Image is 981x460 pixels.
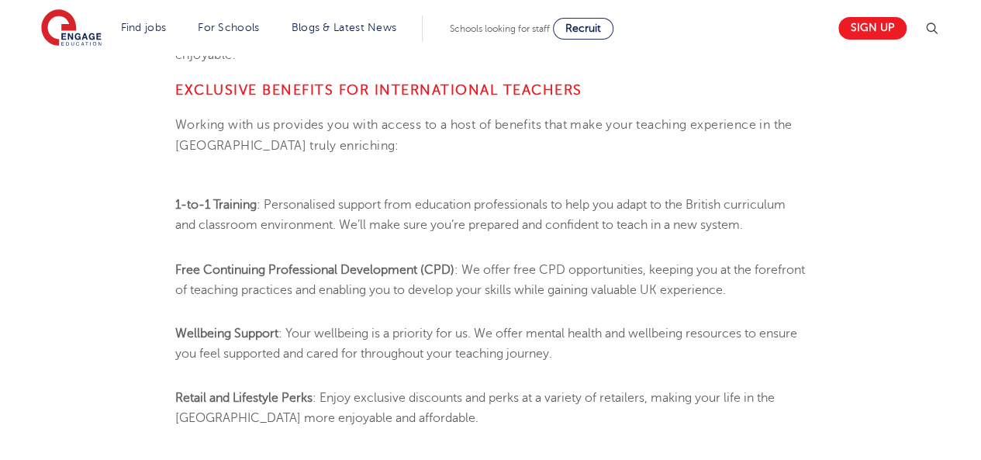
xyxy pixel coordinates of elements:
[450,23,550,34] span: Schools looking for staff
[175,82,582,98] b: Exclusive Benefits for International Teachers
[175,118,793,152] span: Working with us provides you with access to a host of benefits that make your teaching experience...
[175,390,775,424] span: : Enjoy exclusive discounts and perks at a variety of retailers, making your life in the [GEOGRAP...
[175,326,278,340] b: Wellbeing Support
[553,18,613,40] a: Recruit
[198,22,259,33] a: For Schools
[175,262,454,276] b: Free Continuing Professional Development (CPD)
[175,326,797,360] span: : Your wellbeing is a priority for us. We offer mental health and wellbeing resources to ensure y...
[121,22,167,33] a: Find jobs
[175,198,257,212] b: 1-to-1 Training
[292,22,397,33] a: Blogs & Latest News
[41,9,102,48] img: Engage Education
[175,390,313,404] b: Retail and Lifestyle Perks
[175,198,786,232] span: : Personalised support from education professionals to help you adapt to the British curriculum a...
[838,17,907,40] a: Sign up
[565,22,601,34] span: Recruit
[175,262,805,296] span: : We offer free CPD opportunities, keeping you at the forefront of teaching practices and enablin...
